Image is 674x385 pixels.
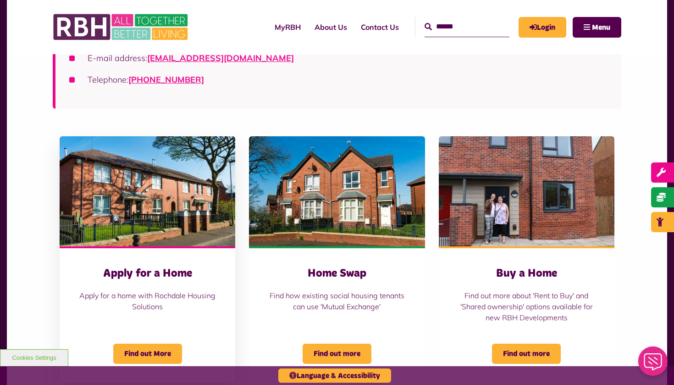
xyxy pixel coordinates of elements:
[573,17,621,38] button: Navigation
[267,290,406,312] p: Find how existing social housing tenants can use 'Mutual Exchange'
[457,290,596,323] p: Find out more about 'Rent to Buy' and 'Shared ownership' options available for new RBH Developments
[425,17,509,37] input: Search
[633,344,674,385] iframe: Netcall Web Assistant for live chat
[303,344,371,364] span: Find out more
[308,15,354,39] a: About Us
[492,344,561,364] span: Find out more
[69,52,608,64] li: E-mail address:
[249,136,425,246] img: Belton Ave 07
[147,53,294,63] a: [EMAIL_ADDRESS][DOMAIN_NAME]
[268,15,308,39] a: MyRBH
[354,15,406,39] a: Contact Us
[267,267,406,281] h3: Home Swap
[69,73,608,86] li: Telephone:
[457,267,596,281] h3: Buy a Home
[278,368,391,383] button: Language & Accessibility
[519,17,566,38] a: MyRBH
[128,74,204,85] a: call 0300 303 8874
[439,136,614,246] img: Longridge Drive Keys
[78,267,217,281] h3: Apply for a Home
[60,136,235,382] a: Apply for a Home Apply for a home with Rochdale Housing Solutions Find out More
[439,136,614,382] a: Buy a Home Find out more about 'Rent to Buy' and 'Shared ownership' options available for new RBH...
[53,9,190,45] img: RBH
[60,136,235,246] img: Belton Avenue
[78,290,217,312] p: Apply for a home with Rochdale Housing Solutions
[113,344,182,364] span: Find out More
[592,24,610,31] span: Menu
[249,136,425,382] a: Home Swap Find how existing social housing tenants can use 'Mutual Exchange' Find out more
